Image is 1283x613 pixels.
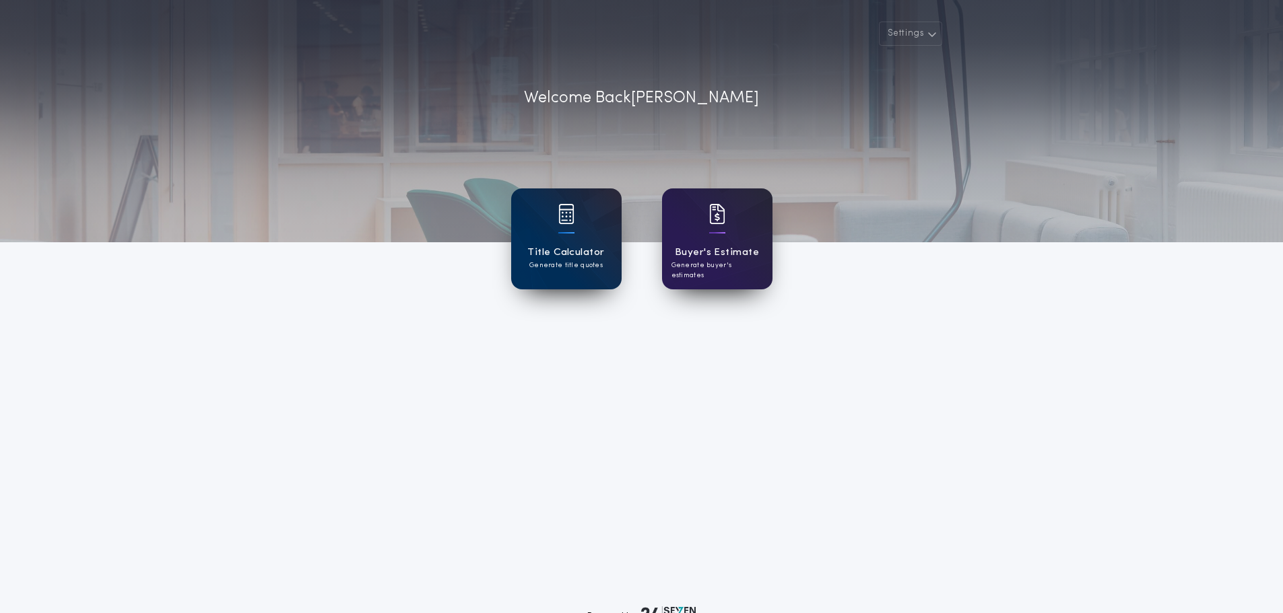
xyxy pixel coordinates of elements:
[675,245,759,260] h1: Buyer's Estimate
[527,245,604,260] h1: Title Calculator
[524,86,759,110] p: Welcome Back [PERSON_NAME]
[671,260,763,281] p: Generate buyer's estimates
[529,260,603,271] p: Generate title quotes
[662,188,772,289] a: card iconBuyer's EstimateGenerate buyer's estimates
[709,204,725,224] img: card icon
[879,22,942,46] button: Settings
[558,204,574,224] img: card icon
[511,188,622,289] a: card iconTitle CalculatorGenerate title quotes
